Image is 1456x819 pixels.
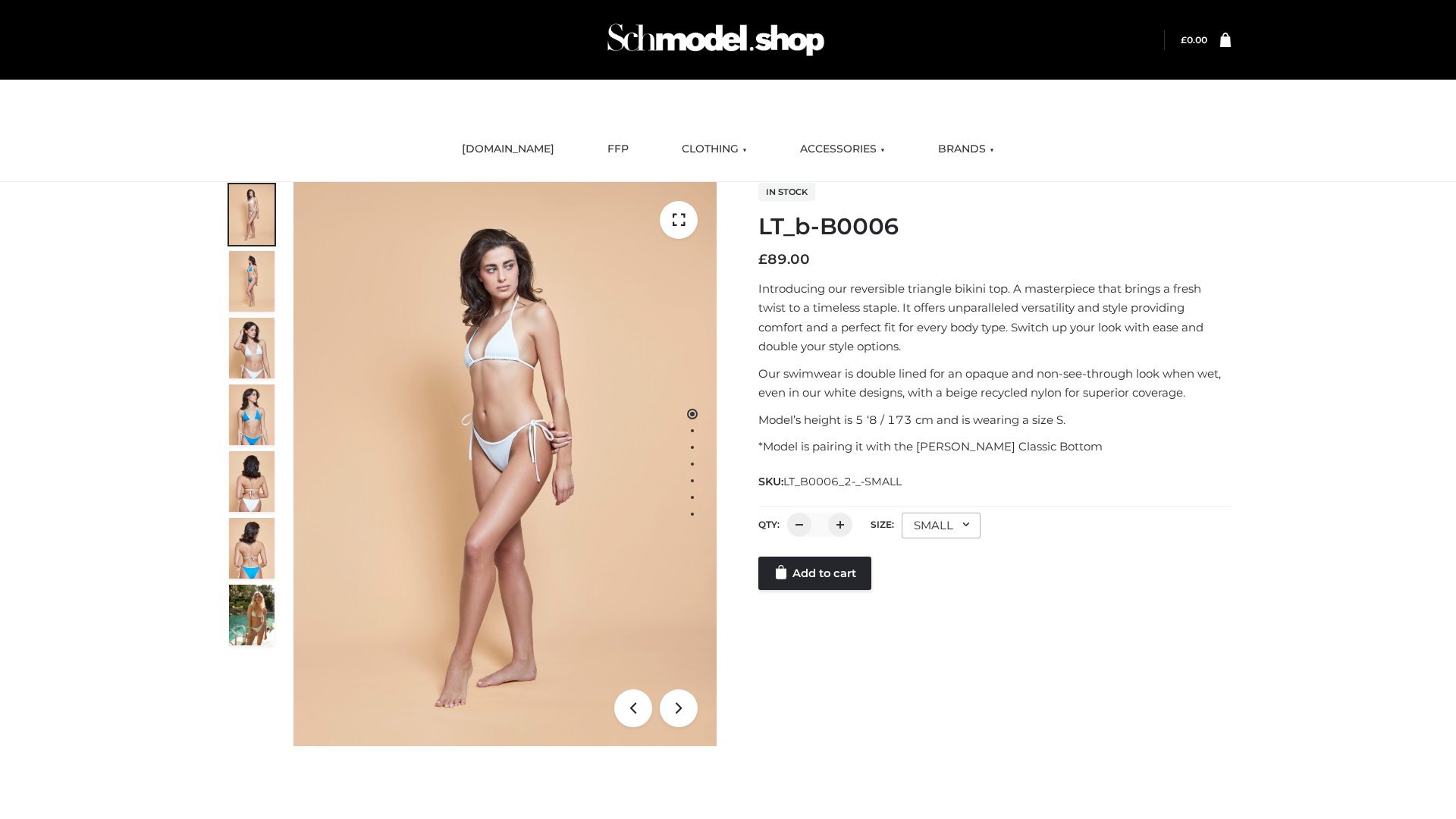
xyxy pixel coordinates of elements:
img: ArielClassicBikiniTop_CloudNine_AzureSky_OW114ECO_8-scaled.jpg [229,518,275,579]
p: Our swimwear is double lined for an opaque and non-see-through look when wet, even in our white d... [758,364,1231,403]
span: £ [1181,34,1187,45]
div: SMALL [902,513,981,538]
bdi: 89.00 [758,251,810,268]
a: £0.00 [1181,34,1207,45]
h1: LT_b-B0006 [758,213,1231,240]
a: [DOMAIN_NAME] [450,133,566,166]
img: ArielClassicBikiniTop_CloudNine_AzureSky_OW114ECO_7-scaled.jpg [229,451,275,512]
img: Arieltop_CloudNine_AzureSky2.jpg [229,585,275,645]
bdi: 0.00 [1181,34,1207,45]
p: *Model is pairing it with the [PERSON_NAME] Classic Bottom [758,437,1231,457]
span: SKU: [758,472,903,491]
span: £ [758,251,767,268]
a: FFP [596,133,640,166]
a: CLOTHING [670,133,758,166]
img: Schmodel Admin 964 [602,10,830,70]
p: Model’s height is 5 ‘8 / 173 cm and is wearing a size S. [758,410,1231,430]
img: ArielClassicBikiniTop_CloudNine_AzureSky_OW114ECO_1 [293,182,717,746]
a: ACCESSORIES [789,133,896,166]
img: ArielClassicBikiniTop_CloudNine_AzureSky_OW114ECO_4-scaled.jpg [229,384,275,445]
span: LT_B0006_2-_-SMALL [783,475,902,488]
img: ArielClassicBikiniTop_CloudNine_AzureSky_OW114ECO_2-scaled.jpg [229,251,275,312]
span: In stock [758,183,815,201]
a: BRANDS [927,133,1006,166]
img: ArielClassicBikiniTop_CloudNine_AzureSky_OW114ECO_1-scaled.jpg [229,184,275,245]
img: ArielClassicBikiniTop_CloudNine_AzureSky_OW114ECO_3-scaled.jpg [229,318,275,378]
label: QTY: [758,519,780,530]
label: Size: [871,519,894,530]
a: Add to cart [758,557,871,590]
p: Introducing our reversible triangle bikini top. A masterpiece that brings a fresh twist to a time... [758,279,1231,356]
